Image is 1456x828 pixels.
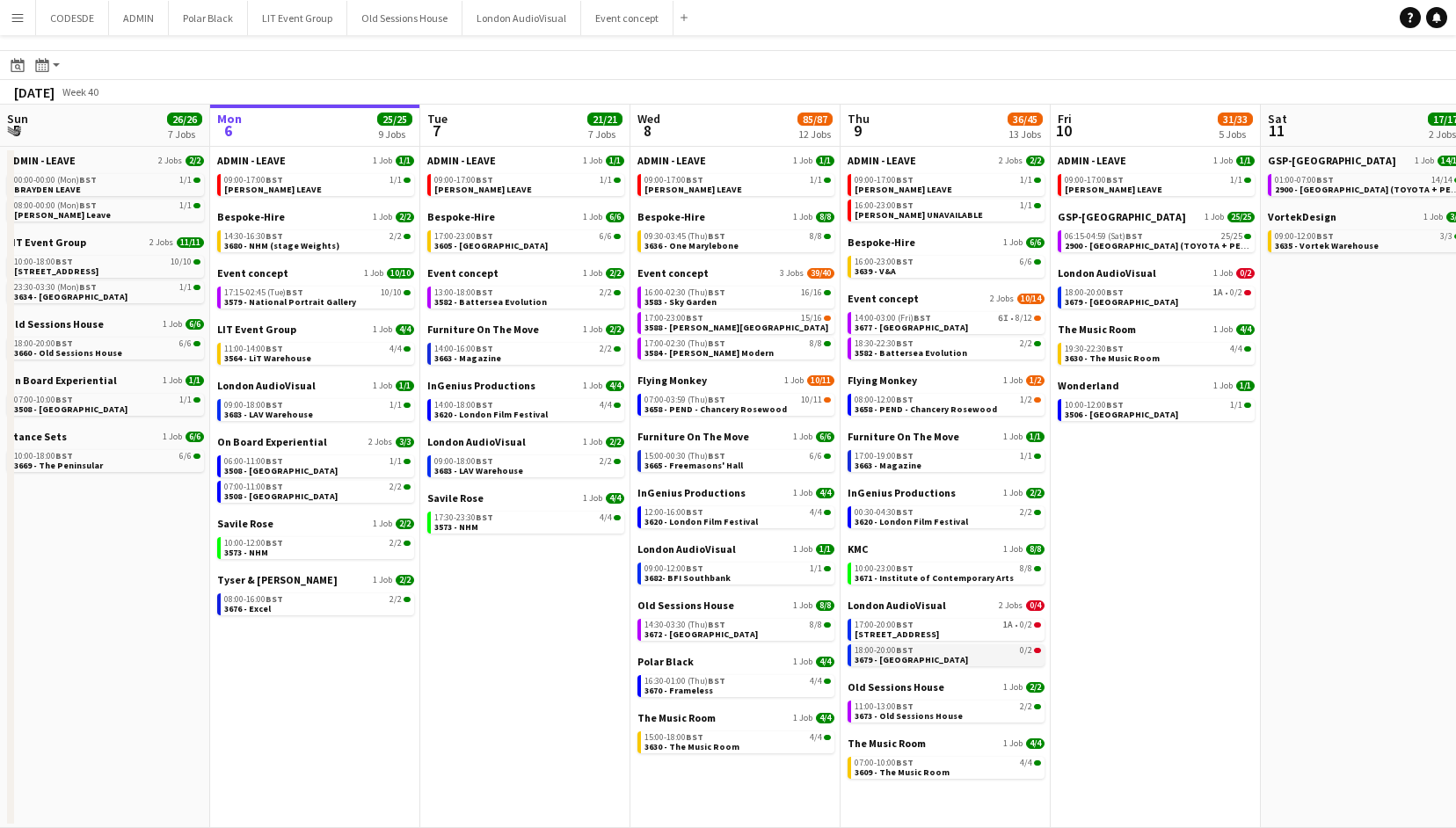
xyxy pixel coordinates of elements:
[217,154,286,167] span: ADMIN - LEAVE
[1016,314,1032,323] span: 8/12
[848,374,917,387] span: Flying Monkey
[644,296,717,308] span: 3583 - Sky Garden
[637,154,834,210] div: ADMIN - LEAVE1 Job1/109:00-17:00BST1/1[PERSON_NAME] LEAVE
[14,200,200,220] a: 08:00-00:00 (Mon)BST1/1[PERSON_NAME] Leave
[224,230,411,251] a: 14:30-16:30BST2/23680 - NHM (stage Weights)
[848,236,1045,292] div: Bespoke-Hire1 Job6/616:00-23:00BST6/63639 - V&A
[7,374,204,430] div: On Board Experiential1 Job1/107:00-10:00BST1/13508 - [GEOGRAPHIC_DATA]
[389,345,402,353] span: 4/4
[248,1,347,35] button: LIT Event Group
[708,287,725,298] span: BST
[396,324,414,335] span: 4/4
[1058,210,1255,266] div: GSP-[GEOGRAPHIC_DATA]1 Job25/2506:15-04:59 (Sat)BST25/252900 - [GEOGRAPHIC_DATA] (TOYOTA + PEUGEOT)
[896,200,914,211] span: BST
[1003,237,1023,248] span: 1 Job
[1026,237,1045,248] span: 6/6
[606,268,624,279] span: 2/2
[1415,156,1434,166] span: 1 Job
[583,324,602,335] span: 1 Job
[686,312,703,323] span: BST
[427,379,535,392] span: InGenius Productions
[600,345,612,353] span: 2/2
[217,379,414,435] div: London AudioVisual1 Job1/109:00-18:00BST1/13683 - LAV Warehouse
[427,266,499,280] span: Event concept
[644,176,703,185] span: 09:00-17:00
[79,281,97,293] span: BST
[266,174,283,185] span: BST
[224,232,283,241] span: 14:30-16:30
[224,343,411,363] a: 11:00-14:00BST4/43564 - LiT Warehouse
[780,268,804,279] span: 3 Jobs
[1431,176,1452,185] span: 14/14
[1106,174,1124,185] span: BST
[644,322,828,333] span: 3588 - Tate Britain
[644,347,774,359] span: 3584 - Tate Modern
[855,322,968,333] span: 3677 - Somerset House
[373,381,392,391] span: 1 Job
[224,240,339,251] span: 3680 - NHM (stage Weights)
[637,266,709,280] span: Event concept
[217,210,414,223] a: Bespoke-Hire1 Job2/2
[476,343,493,354] span: BST
[1065,176,1124,185] span: 09:00-17:00
[1236,324,1255,335] span: 4/4
[644,339,725,348] span: 17:00-02:30 (Thu)
[186,319,204,330] span: 6/6
[807,268,834,279] span: 39/40
[79,200,97,211] span: BST
[816,156,834,166] span: 1/1
[1058,154,1255,167] a: ADMIN - LEAVE1 Job1/1
[1058,266,1255,280] a: London AudioVisual1 Job0/2
[476,287,493,298] span: BST
[1065,352,1160,364] span: 3630 - The Music Room
[855,176,914,185] span: 09:00-17:00
[1213,288,1223,297] span: 1A
[286,287,303,298] span: BST
[1065,232,1143,241] span: 06:15-04:59 (Sat)
[14,339,73,348] span: 18:00-20:00
[1058,210,1255,223] a: GSP-[GEOGRAPHIC_DATA]1 Job25/25
[1058,379,1255,392] a: Wonderland1 Job1/1
[848,374,1045,430] div: Flying Monkey1 Job1/208:00-12:00BST1/23658 - PEND - Chancery Rosewood
[644,184,742,195] span: ANDY LEAVE
[855,314,931,323] span: 14:00-03:00 (Fri)
[793,156,812,166] span: 1 Job
[1213,268,1233,279] span: 1 Job
[637,374,834,430] div: Flying Monkey1 Job10/1107:00-03:59 (Thu)BST10/113658 - PEND - Chancery Rosewood
[708,338,725,349] span: BST
[7,154,76,167] span: ADMIN - LEAVE
[171,258,192,266] span: 10/10
[1058,266,1255,323] div: London AudioVisual1 Job0/218:00-20:00BST1A•0/23679 - [GEOGRAPHIC_DATA]
[1106,287,1124,298] span: BST
[224,296,356,308] span: 3579 - National Portrait Gallery
[7,317,204,374] div: Old Sessions House1 Job6/618:00-20:00BST6/63660 - Old Sessions House
[784,375,804,386] span: 1 Job
[224,345,283,353] span: 11:00-14:00
[1058,154,1126,167] span: ADMIN - LEAVE
[1065,174,1251,194] a: 09:00-17:00BST1/1[PERSON_NAME] LEAVE
[373,212,392,222] span: 1 Job
[1065,296,1178,308] span: 3679 - Corinthia Hotel
[427,154,624,167] a: ADMIN - LEAVE1 Job1/1
[855,314,1041,323] div: •
[434,230,621,251] a: 17:00-23:00BST6/63605 - [GEOGRAPHIC_DATA]
[848,154,916,167] span: ADMIN - LEAVE
[427,210,624,223] a: Bespoke-Hire1 Job6/6
[1275,176,1334,185] span: 01:00-07:00
[644,288,725,297] span: 16:00-02:30 (Thu)
[462,1,581,35] button: London AudioVisual
[14,258,73,266] span: 10:00-18:00
[855,174,1041,194] a: 09:00-17:00BST1/1[PERSON_NAME] LEAVE
[169,1,248,35] button: Polar Black
[427,323,539,336] span: Furniture On The Move
[396,381,414,391] span: 1/1
[1065,287,1251,307] a: 18:00-20:00BST1A•0/23679 - [GEOGRAPHIC_DATA]
[1058,379,1255,425] div: Wonderland1 Job1/110:00-12:00BST1/13506 - [GEOGRAPHIC_DATA]
[14,184,81,195] span: BRAYDEN LEAVE
[855,312,1041,332] a: 14:00-03:00 (Fri)BST6I•8/123677 - [GEOGRAPHIC_DATA]
[163,375,182,386] span: 1 Job
[583,381,602,391] span: 1 Job
[217,323,414,379] div: LIT Event Group1 Job4/411:00-14:00BST4/43564 - LiT Warehouse
[801,288,822,297] span: 16/16
[1065,288,1251,297] div: •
